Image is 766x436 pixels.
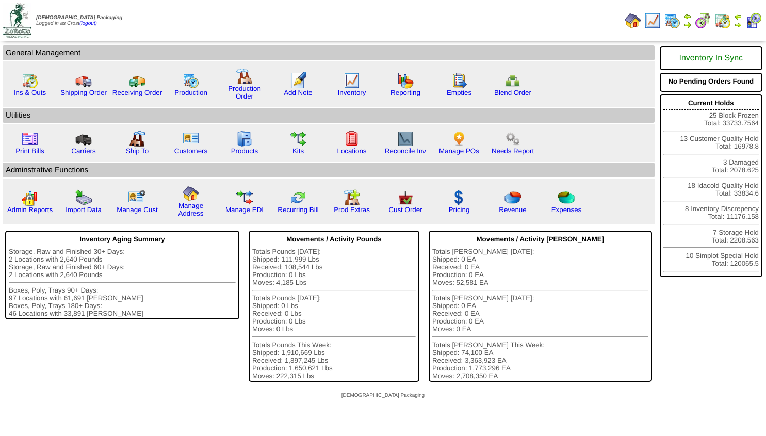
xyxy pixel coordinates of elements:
img: reconcile.gif [290,189,306,206]
img: workflow.gif [290,131,306,147]
img: zoroco-logo-small.webp [3,3,31,38]
a: Add Note [284,89,313,96]
img: edi.gif [236,189,253,206]
img: workflow.png [504,131,521,147]
div: Current Holds [663,96,759,110]
img: pie_chart.png [504,189,521,206]
a: Locations [337,147,366,155]
img: factory.gif [236,68,253,85]
a: Reconcile Inv [385,147,426,155]
div: 25 Block Frozen Total: 33733.7564 13 Customer Quality Hold Total: 16978.8 3 Damaged Total: 2078.6... [660,94,762,277]
a: Products [231,147,258,155]
div: Movements / Activity Pounds [252,233,416,246]
img: calendarprod.gif [183,72,199,89]
img: pie_chart2.png [558,189,575,206]
a: Revenue [499,206,526,214]
img: calendarinout.gif [714,12,731,29]
span: [DEMOGRAPHIC_DATA] Packaging [341,393,425,398]
img: calendarblend.gif [695,12,711,29]
a: Ship To [126,147,149,155]
img: cust_order.png [397,189,414,206]
a: Cust Order [388,206,422,214]
img: calendarcustomer.gif [745,12,762,29]
span: Logged in as Crost [36,15,122,26]
img: workorder.gif [451,72,467,89]
a: Production Order [228,85,261,100]
img: po.png [451,131,467,147]
div: Totals [PERSON_NAME] [DATE]: Shipped: 0 EA Received: 0 EA Production: 0 EA Moves: 52,581 EA Total... [432,248,648,380]
a: Admin Reports [7,206,53,214]
a: Kits [292,147,304,155]
a: Manage Cust [117,206,157,214]
a: Import Data [66,206,102,214]
img: home.gif [183,185,199,202]
a: Ins & Outs [14,89,46,96]
div: No Pending Orders Found [663,75,759,88]
img: cabinet.gif [236,131,253,147]
a: Manage POs [439,147,479,155]
div: Movements / Activity [PERSON_NAME] [432,233,648,246]
img: calendarprod.gif [664,12,680,29]
td: General Management [3,45,655,60]
img: prodextras.gif [344,189,360,206]
img: graph2.png [22,189,38,206]
td: Utilities [3,108,655,123]
img: truck3.gif [75,131,92,147]
img: calendarinout.gif [22,72,38,89]
a: Receiving Order [112,89,162,96]
a: Inventory [338,89,366,96]
a: Carriers [71,147,95,155]
a: Needs Report [492,147,534,155]
img: locations.gif [344,131,360,147]
img: home.gif [625,12,641,29]
img: import.gif [75,189,92,206]
a: Recurring Bill [278,206,318,214]
a: Blend Order [494,89,531,96]
a: Customers [174,147,207,155]
img: arrowleft.gif [734,12,742,21]
div: Inventory Aging Summary [9,233,236,246]
img: invoice2.gif [22,131,38,147]
img: managecust.png [128,189,147,206]
img: orders.gif [290,72,306,89]
a: Prod Extras [334,206,370,214]
img: customers.gif [183,131,199,147]
div: Totals Pounds [DATE]: Shipped: 111,999 Lbs Received: 108,544 Lbs Production: 0 Lbs Moves: 4,185 L... [252,248,416,380]
img: line_graph2.gif [397,131,414,147]
img: line_graph.gif [344,72,360,89]
a: Manage EDI [225,206,264,214]
img: dollar.gif [451,189,467,206]
a: Expenses [551,206,582,214]
img: factory2.gif [129,131,145,147]
img: truck2.gif [129,72,145,89]
img: network.png [504,72,521,89]
div: Storage, Raw and Finished 30+ Days: 2 Locations with 2,640 Pounds Storage, Raw and Finished 60+ D... [9,248,236,317]
a: Print Bills [15,147,44,155]
a: Shipping Order [60,89,107,96]
td: Adminstrative Functions [3,163,655,177]
img: truck.gif [75,72,92,89]
a: Manage Address [178,202,204,217]
a: Pricing [449,206,470,214]
div: Inventory In Sync [663,49,759,68]
img: arrowright.gif [683,21,692,29]
a: Reporting [390,89,420,96]
img: arrowright.gif [734,21,742,29]
span: [DEMOGRAPHIC_DATA] Packaging [36,15,122,21]
a: Empties [447,89,471,96]
img: line_graph.gif [644,12,661,29]
img: graph.gif [397,72,414,89]
a: Production [174,89,207,96]
a: (logout) [79,21,97,26]
img: arrowleft.gif [683,12,692,21]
